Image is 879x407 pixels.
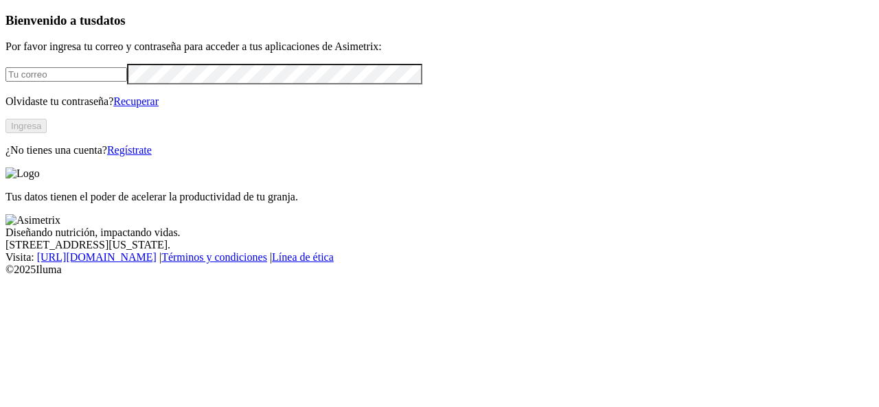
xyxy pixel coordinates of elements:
[161,251,267,263] a: Términos y condiciones
[272,251,334,263] a: Línea de ética
[5,226,874,239] div: Diseñando nutrición, impactando vidas.
[5,13,874,28] h3: Bienvenido a tus
[5,40,874,53] p: Por favor ingresa tu correo y contraseña para acceder a tus aplicaciones de Asimetrix:
[113,95,159,107] a: Recuperar
[37,251,157,263] a: [URL][DOMAIN_NAME]
[5,251,874,264] div: Visita : | |
[5,144,874,156] p: ¿No tienes una cuenta?
[5,95,874,108] p: Olvidaste tu contraseña?
[96,13,126,27] span: datos
[5,67,127,82] input: Tu correo
[5,264,874,276] div: © 2025 Iluma
[5,191,874,203] p: Tus datos tienen el poder de acelerar la productividad de tu granja.
[5,214,60,226] img: Asimetrix
[5,119,47,133] button: Ingresa
[107,144,152,156] a: Regístrate
[5,239,874,251] div: [STREET_ADDRESS][US_STATE].
[5,167,40,180] img: Logo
